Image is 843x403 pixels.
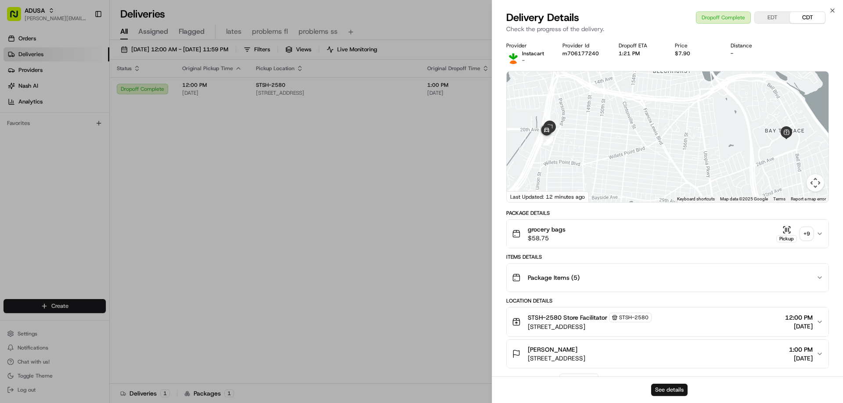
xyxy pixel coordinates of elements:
button: Pickup [776,225,797,243]
button: Start new chat [149,86,160,97]
span: Pylon [87,149,106,155]
span: Package Items ( 5 ) [528,273,580,282]
div: + 9 [800,228,813,240]
span: [PERSON_NAME] [528,345,577,354]
button: Keyboard shortcuts [677,196,715,202]
span: API Documentation [83,127,141,136]
span: [DATE] [785,322,813,331]
div: We're available if you need us! [30,93,111,100]
button: EDT [755,12,790,23]
span: 12:00 PM [785,313,813,322]
div: Items Details [506,253,829,260]
span: $58.75 [528,234,566,243]
img: Google [509,191,538,202]
a: Open this area in Google Maps (opens a new window) [509,191,538,202]
div: 1:21 PM [619,50,661,57]
span: Map data ©2025 Google [720,196,768,201]
button: Package Items (5) [507,264,829,292]
span: STSH-2580 [619,314,648,321]
div: Delivery Activity [506,375,554,382]
img: profile_instacart_ahold_partner.png [506,50,520,64]
a: Powered byPylon [62,148,106,155]
span: [STREET_ADDRESS] [528,354,585,363]
span: [DATE] [789,354,813,363]
span: STSH-2580 Store Facilitator [528,313,607,322]
button: grocery bags$58.75Pickup+9 [507,220,829,248]
div: Provider Id [562,42,605,49]
input: Clear [23,57,145,66]
div: 9 [544,136,553,146]
span: grocery bags [528,225,566,234]
div: 📗 [9,128,16,135]
button: Add Event [559,374,598,384]
div: - [731,50,773,57]
a: Report a map error [791,196,826,201]
a: Terms [773,196,785,201]
span: Delivery Details [506,11,579,25]
button: m706177240 [562,50,599,57]
button: See details [651,384,688,396]
p: Check the progress of the delivery. [506,25,829,33]
button: Map camera controls [807,174,824,192]
img: Nash [9,9,26,26]
span: 1:00 PM [789,345,813,354]
div: Provider [506,42,548,49]
div: 10 [543,136,553,146]
div: Dropoff ETA [619,42,661,49]
button: CDT [790,12,825,23]
a: 💻API Documentation [71,124,144,139]
span: Knowledge Base [18,127,67,136]
div: Pickup [776,235,797,243]
button: [PERSON_NAME][STREET_ADDRESS]1:00 PM[DATE] [507,340,829,368]
p: Welcome 👋 [9,35,160,49]
button: Pickup+9 [776,225,813,243]
span: - [522,57,525,64]
div: $7.90 [675,50,717,57]
img: 1736555255976-a54dd68f-1ca7-489b-9aae-adbdc363a1c4 [9,84,25,100]
div: 💻 [74,128,81,135]
div: Location Details [506,297,829,304]
span: Instacart [522,50,544,57]
a: 📗Knowledge Base [5,124,71,139]
div: Distance [731,42,773,49]
div: 8 [503,191,512,200]
div: Price [675,42,717,49]
div: Last Updated: 12 minutes ago [507,191,589,202]
button: STSH-2580 Store FacilitatorSTSH-2580[STREET_ADDRESS]12:00 PM[DATE] [507,307,829,336]
span: [STREET_ADDRESS] [528,322,652,331]
div: Start new chat [30,84,144,93]
div: Package Details [506,210,829,217]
